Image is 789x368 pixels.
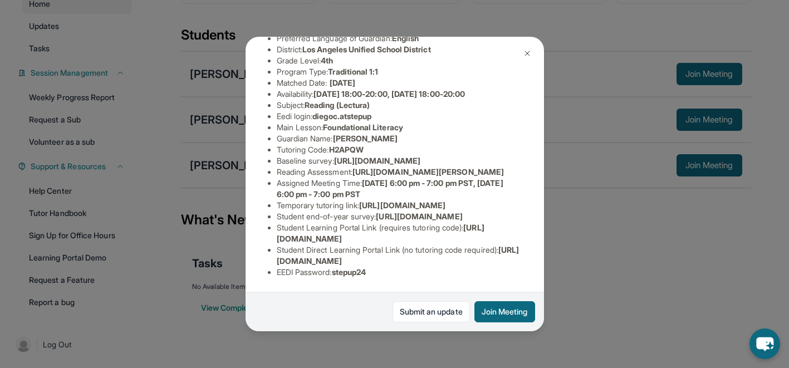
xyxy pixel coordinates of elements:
span: [DATE] 18:00-20:00, [DATE] 18:00-20:00 [313,89,465,99]
li: Main Lesson : [277,122,522,133]
li: Eedi login : [277,111,522,122]
li: Temporary tutoring link : [277,200,522,211]
span: English [392,33,419,43]
span: [DATE] 6:00 pm - 7:00 pm PST, [DATE] 6:00 pm - 7:00 pm PST [277,178,503,199]
span: [URL][DOMAIN_NAME][PERSON_NAME] [352,167,504,176]
span: Los Angeles Unified School District [302,45,430,54]
li: Matched Date: [277,77,522,89]
span: 4th [321,56,333,65]
a: Submit an update [393,301,470,322]
li: Availability: [277,89,522,100]
span: H2APQW [329,145,364,154]
li: Student end-of-year survey : [277,211,522,222]
span: Foundational Literacy [323,122,403,132]
span: [URL][DOMAIN_NAME] [376,212,462,221]
img: Close Icon [523,49,532,58]
li: Assigned Meeting Time : [277,178,522,200]
li: Subject : [277,100,522,111]
span: [DATE] [330,78,355,87]
span: diegoc.atstepup [312,111,371,121]
li: Guardian Name : [277,133,522,144]
li: District: [277,44,522,55]
span: stepup24 [332,267,366,277]
span: Reading (Lectura) [305,100,370,110]
button: Join Meeting [474,301,535,322]
li: Student Learning Portal Link (requires tutoring code) : [277,222,522,244]
span: Traditional 1:1 [328,67,378,76]
button: chat-button [749,328,780,359]
li: Reading Assessment : [277,166,522,178]
span: [URL][DOMAIN_NAME] [334,156,420,165]
span: [PERSON_NAME] [333,134,398,143]
li: Tutoring Code : [277,144,522,155]
span: [URL][DOMAIN_NAME] [359,200,445,210]
li: Baseline survey : [277,155,522,166]
li: Grade Level: [277,55,522,66]
li: EEDI Password : [277,267,522,278]
li: Program Type: [277,66,522,77]
li: Preferred Language of Guardian: [277,33,522,44]
li: Student Direct Learning Portal Link (no tutoring code required) : [277,244,522,267]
